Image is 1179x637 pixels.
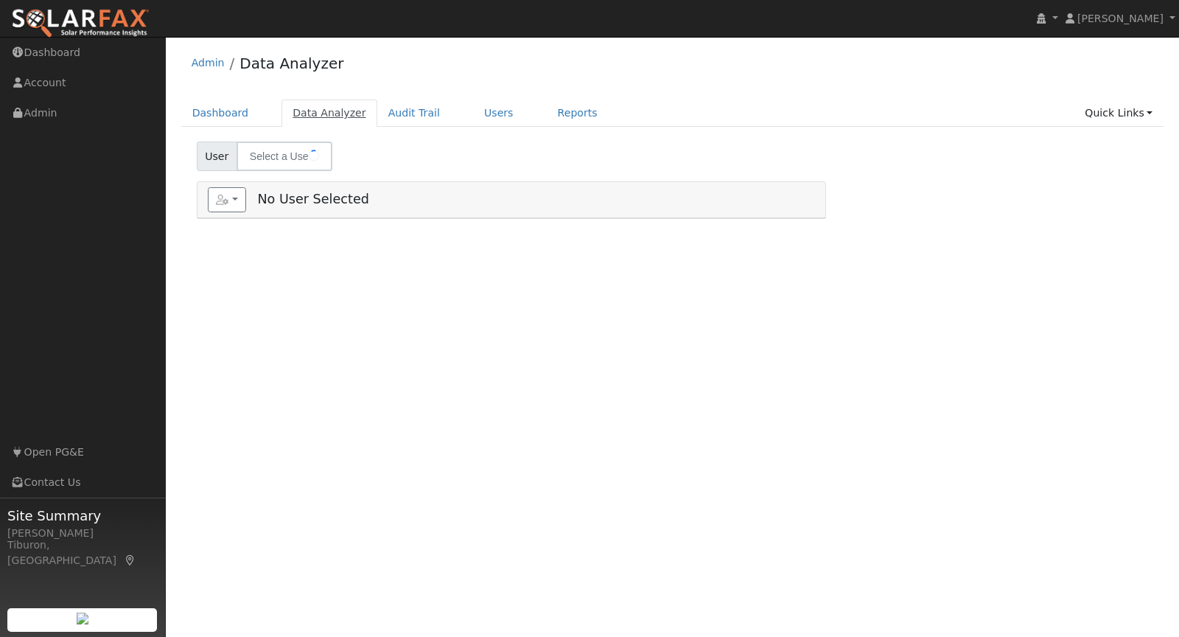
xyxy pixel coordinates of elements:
[281,100,377,127] a: Data Analyzer
[77,613,88,624] img: retrieve
[208,187,815,212] h5: No User Selected
[7,537,158,568] div: Tiburon, [GEOGRAPHIC_DATA]
[239,55,343,72] a: Data Analyzer
[192,57,225,69] a: Admin
[377,100,451,127] a: Audit Trail
[1077,13,1164,24] span: [PERSON_NAME]
[7,506,158,526] span: Site Summary
[1074,100,1164,127] a: Quick Links
[547,100,609,127] a: Reports
[181,100,260,127] a: Dashboard
[11,8,150,39] img: SolarFax
[7,526,158,541] div: [PERSON_NAME]
[237,142,332,171] input: Select a User
[124,554,137,566] a: Map
[197,142,237,171] span: User
[473,100,525,127] a: Users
